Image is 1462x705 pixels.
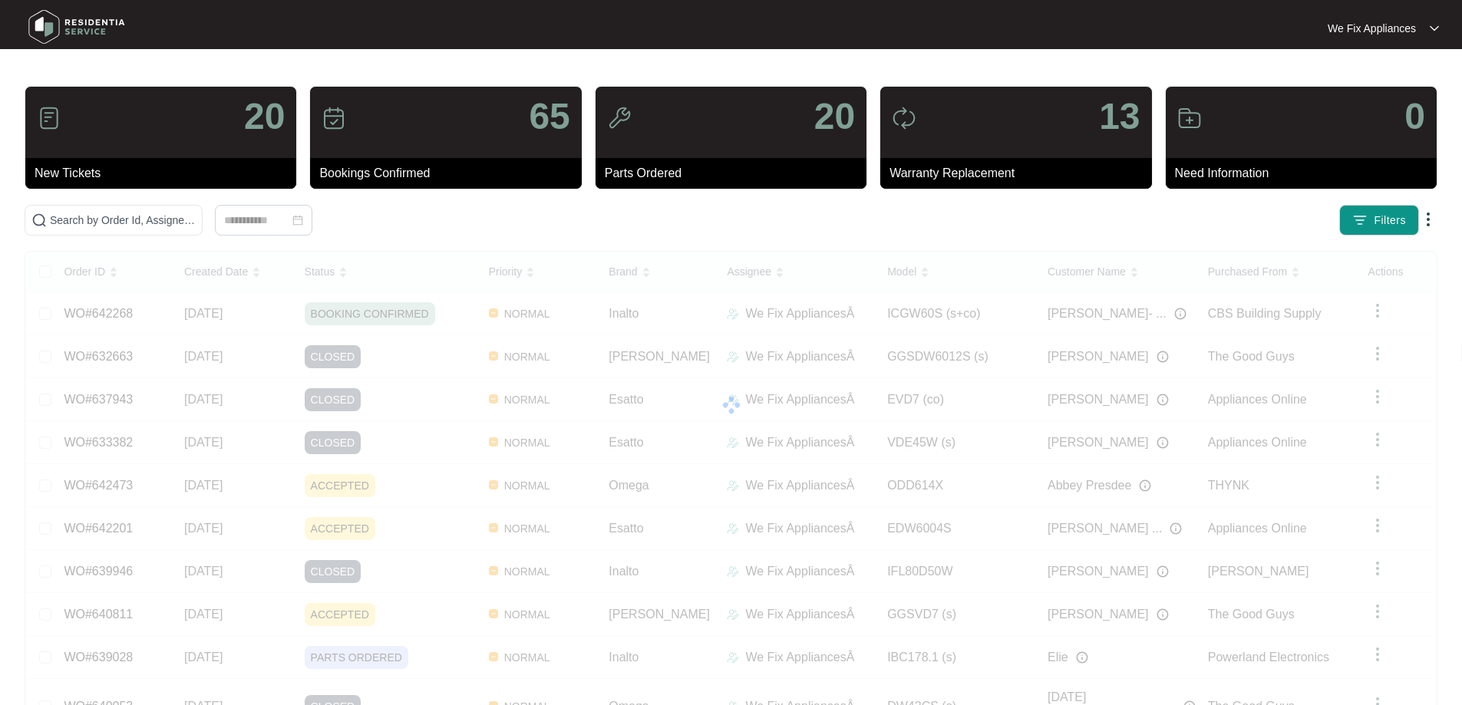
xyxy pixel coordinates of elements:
[607,106,632,130] img: icon
[1099,98,1140,135] p: 13
[814,98,855,135] p: 20
[1352,212,1368,228] img: filter icon
[1328,21,1416,36] p: We Fix Appliances
[892,106,916,130] img: icon
[1175,164,1437,183] p: Need Information
[1419,210,1437,229] img: dropdown arrow
[322,106,346,130] img: icon
[1404,98,1425,135] p: 0
[37,106,61,130] img: icon
[1374,212,1406,229] span: Filters
[31,212,47,228] img: search-icon
[605,164,866,183] p: Parts Ordered
[529,98,569,135] p: 65
[1430,25,1439,32] img: dropdown arrow
[1177,106,1202,130] img: icon
[319,164,581,183] p: Bookings Confirmed
[50,212,196,229] input: Search by Order Id, Assignee Name, Customer Name, Brand and Model
[35,164,296,183] p: New Tickets
[1339,205,1419,236] button: filter iconFilters
[244,98,285,135] p: 20
[23,4,130,50] img: residentia service logo
[889,164,1151,183] p: Warranty Replacement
